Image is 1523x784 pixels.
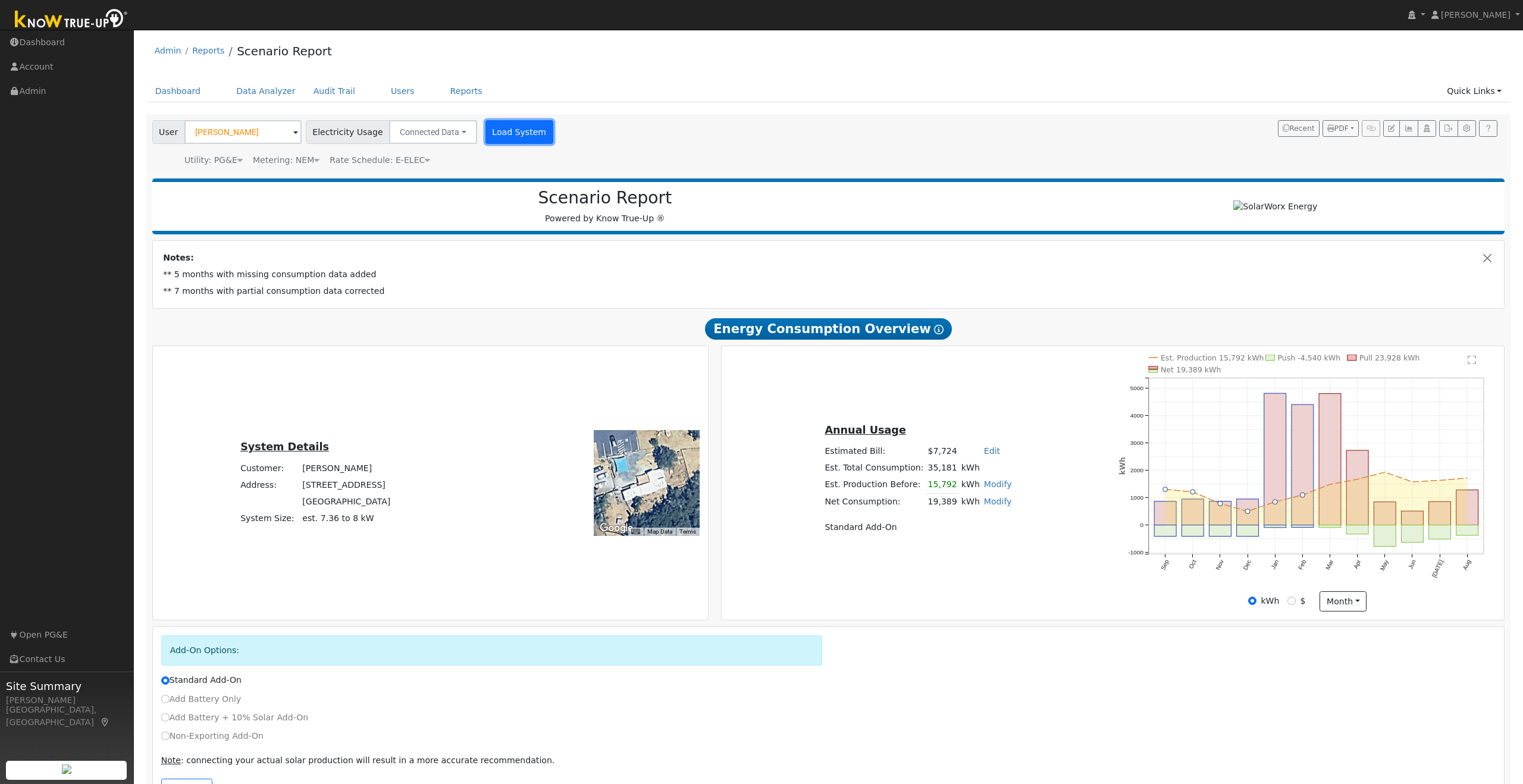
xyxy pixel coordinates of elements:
[305,80,364,102] a: Audit Trail
[926,476,959,494] td: 15,792
[647,528,672,536] button: Map Data
[926,460,959,476] td: 35,181
[1161,353,1264,362] text: Est. Production 15,792 kWh
[1429,501,1451,525] rect: onclick=""
[1278,353,1341,362] text: Push -4,540 kWh
[1118,457,1127,475] text: kWh
[1270,559,1280,570] text: Jan
[239,510,300,526] td: System Size:
[1347,525,1369,534] rect: onclick=""
[161,713,170,722] input: Add Battery + 10% Solar Add-On
[1418,120,1436,137] button: Login As
[934,325,944,334] i: Show Help
[62,764,71,774] img: retrieve
[1438,80,1511,102] a: Quick Links
[161,711,309,724] label: Add Battery + 10% Solar Add-On
[161,674,242,686] label: Standard Add-On
[1408,559,1418,570] text: Jun
[155,46,181,55] a: Admin
[1319,525,1341,527] rect: onclick=""
[1383,470,1387,475] circle: onclick=""
[1462,559,1472,571] text: Aug
[1209,525,1231,536] rect: onclick=""
[300,460,393,476] td: [PERSON_NAME]
[1323,120,1359,137] button: PDF
[306,120,390,144] span: Electricity Usage
[984,497,1012,506] a: Modify
[1264,393,1286,525] rect: onclick=""
[1287,597,1296,605] input: $
[1161,365,1221,374] text: Net 19,389 kWh
[1327,124,1349,133] span: PDF
[1190,490,1195,494] circle: onclick=""
[825,424,905,436] u: Annual Usage
[485,120,553,144] button: Load System
[1182,525,1204,536] rect: onclick=""
[1456,490,1478,525] rect: onclick=""
[300,476,393,493] td: [STREET_ADDRESS]
[300,510,393,526] td: System Size
[161,266,1496,283] td: ** 5 months with missing consumption data added
[184,120,302,144] input: Select a User
[1429,525,1451,539] rect: onclick=""
[1431,559,1444,578] text: [DATE]
[1300,595,1306,607] label: $
[1273,499,1278,504] circle: onclick=""
[823,476,926,494] td: Est. Production Before:
[184,154,243,167] div: Utility: PG&E
[1456,525,1478,535] rect: onclick=""
[1359,353,1420,362] text: Pull 23,928 kWh
[823,493,926,510] td: Net Consumption:
[679,528,696,535] a: Terms (opens in new tab)
[1402,511,1424,525] rect: onclick=""
[1218,501,1223,506] circle: onclick=""
[1130,412,1144,419] text: 4000
[959,476,982,494] td: kWh
[1355,476,1360,481] circle: onclick=""
[1458,120,1476,137] button: Settings
[1242,559,1252,571] text: Dec
[1237,525,1259,536] rect: onclick=""
[1140,522,1144,528] text: 0
[389,120,477,144] button: Connected Data
[1402,525,1424,542] rect: onclick=""
[1209,501,1231,525] rect: onclick=""
[158,188,1052,225] div: Powered by Know True-Up ®
[823,443,926,459] td: Estimated Bill:
[1383,120,1400,137] button: Edit User
[1130,494,1144,501] text: 1000
[6,678,127,694] span: Site Summary
[597,520,636,536] a: Open this area in Google Maps (opens a new window)
[161,283,1496,300] td: ** 7 months with partial consumption data corrected
[161,635,822,666] div: Add-On Options:
[1261,595,1279,607] label: kWh
[1437,478,1442,482] circle: onclick=""
[984,446,1000,456] a: Edit
[164,188,1046,208] h2: Scenario Report
[959,460,1014,476] td: kWh
[1292,404,1314,525] rect: onclick=""
[1245,509,1250,513] circle: onclick=""
[1182,499,1204,525] rect: onclick=""
[1347,450,1369,525] rect: onclick=""
[1130,467,1144,473] text: 2000
[1233,200,1317,213] img: SolarWorx Energy
[1320,591,1367,611] button: month
[1264,525,1286,527] rect: onclick=""
[926,493,959,510] td: 19,389
[959,493,982,510] td: kWh
[1468,355,1476,365] text: 
[1297,559,1307,571] text: Feb
[161,730,264,742] label: Non-Exporting Add-On
[823,460,926,476] td: Est. Total Consumption:
[823,519,1014,535] td: Standard Add-On
[597,520,636,536] img: Google
[240,441,329,453] u: System Details
[1163,487,1168,491] circle: onclick=""
[1154,501,1176,525] rect: onclick=""
[1187,559,1198,570] text: Oct
[1325,558,1336,570] text: Mar
[1248,597,1256,605] input: kWh
[1215,559,1225,571] text: Nov
[1374,525,1396,546] rect: onclick=""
